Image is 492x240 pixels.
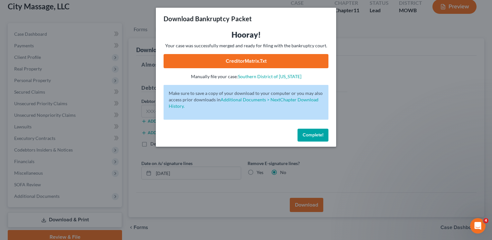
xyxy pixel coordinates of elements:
a: CreditorMatrix.txt [164,54,328,68]
h3: Hooray! [164,30,328,40]
span: 4 [483,218,488,223]
span: Complete! [303,132,323,138]
a: Additional Documents > NextChapter Download History. [169,97,318,109]
button: Complete! [298,129,328,142]
h3: Download Bankruptcy Packet [164,14,252,23]
p: Manually file your case: [164,73,328,80]
iframe: Intercom live chat [470,218,486,234]
a: Southern District of [US_STATE] [238,74,301,79]
p: Your case was successfully merged and ready for filing with the bankruptcy court. [164,42,328,49]
p: Make sure to save a copy of your download to your computer or you may also access prior downloads in [169,90,323,109]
